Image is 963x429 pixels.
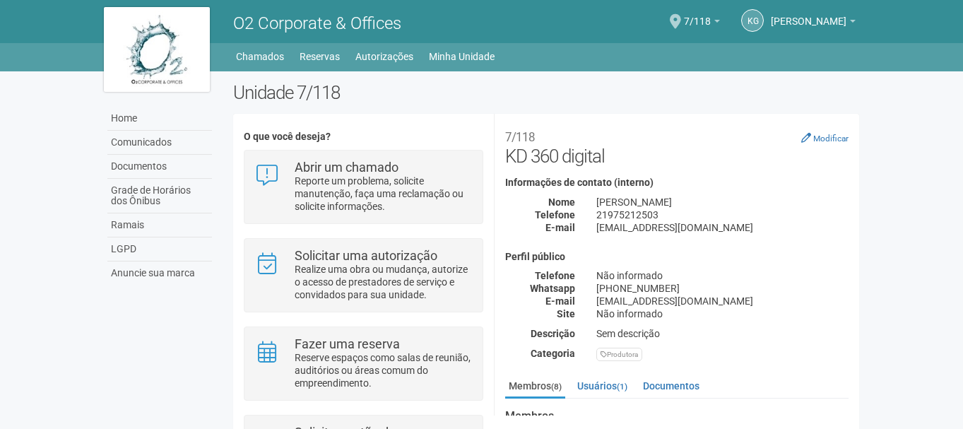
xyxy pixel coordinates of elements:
div: [PERSON_NAME] [586,196,859,208]
strong: Categoria [531,348,575,359]
div: Sem descrição [586,327,859,340]
a: Solicitar uma autorização Realize uma obra ou mudança, autorize o acesso de prestadores de serviç... [255,249,472,301]
h4: Informações de contato (interno) [505,177,849,188]
a: Minha Unidade [429,47,495,66]
a: 7/118 [684,18,720,29]
strong: Nome [548,196,575,208]
h2: Unidade 7/118 [233,82,860,103]
a: Ramais [107,213,212,237]
p: Reporte um problema, solicite manutenção, faça uma reclamação ou solicite informações. [295,175,472,213]
a: Comunicados [107,131,212,155]
h4: Perfil público [505,252,849,262]
h4: O que você deseja? [244,131,483,142]
strong: Site [557,308,575,319]
a: Fazer uma reserva Reserve espaços como salas de reunião, auditórios ou áreas comum do empreendime... [255,338,472,389]
a: Documentos [107,155,212,179]
strong: Telefone [535,270,575,281]
div: [PHONE_NUMBER] [586,282,859,295]
strong: Whatsapp [530,283,575,294]
a: Home [107,107,212,131]
a: Autorizações [355,47,413,66]
div: Não informado [586,307,859,320]
strong: Solicitar uma autorização [295,248,437,263]
strong: Membros [505,410,849,423]
a: Anuncie sua marca [107,261,212,285]
div: 21975212503 [586,208,859,221]
p: Realize uma obra ou mudança, autorize o acesso de prestadores de serviço e convidados para sua un... [295,263,472,301]
strong: Fazer uma reserva [295,336,400,351]
strong: E-mail [545,222,575,233]
img: logo.jpg [104,7,210,92]
small: (1) [617,382,627,392]
a: LGPD [107,237,212,261]
div: [EMAIL_ADDRESS][DOMAIN_NAME] [586,295,859,307]
div: Produtora [596,348,642,361]
a: Chamados [236,47,284,66]
span: Karine Gomes [771,2,846,27]
a: [PERSON_NAME] [771,18,856,29]
a: Abrir um chamado Reporte um problema, solicite manutenção, faça uma reclamação ou solicite inform... [255,161,472,213]
a: Reservas [300,47,340,66]
span: 7/118 [684,2,711,27]
strong: Abrir um chamado [295,160,398,175]
a: Documentos [639,375,703,396]
div: Não informado [586,269,859,282]
small: Modificar [813,134,849,143]
small: 7/118 [505,130,535,144]
strong: Descrição [531,328,575,339]
strong: E-mail [545,295,575,307]
a: Grade de Horários dos Ônibus [107,179,212,213]
span: O2 Corporate & Offices [233,13,401,33]
small: (8) [551,382,562,392]
a: Membros(8) [505,375,565,399]
a: KG [741,9,764,32]
a: Usuários(1) [574,375,631,396]
a: Modificar [801,132,849,143]
div: [EMAIL_ADDRESS][DOMAIN_NAME] [586,221,859,234]
strong: Telefone [535,209,575,221]
h2: KD 360 digital [505,124,849,167]
p: Reserve espaços como salas de reunião, auditórios ou áreas comum do empreendimento. [295,351,472,389]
